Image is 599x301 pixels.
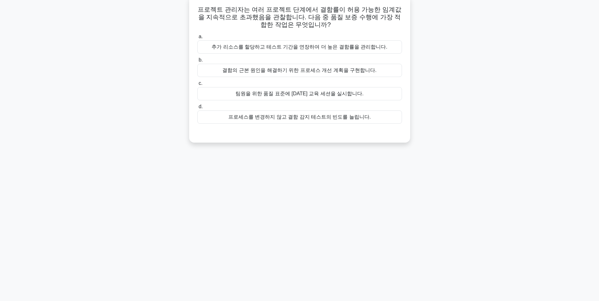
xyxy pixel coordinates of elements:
[199,80,202,86] span: c.
[197,40,402,54] div: 추가 리소스를 할당하고 테스트 기간을 연장하여 더 높은 결함률을 관리합니다.
[199,34,203,39] span: a.
[199,57,203,62] span: b.
[198,6,401,28] font: 프로젝트 관리자는 여러 프로젝트 단계에서 결함률이 허용 가능한 임계값을 지속적으로 초과했음을 관찰합니다. 다음 중 품질 보증 수행에 가장 적합한 작업은 무엇입니까?
[197,110,402,124] div: 프로세스를 변경하지 않고 결함 감지 테스트의 빈도를 늘립니다.
[197,87,402,100] div: 팀원을 위한 품질 표준에 [DATE] 교육 세션을 실시합니다.
[199,104,203,109] span: d.
[197,64,402,77] div: 결함의 근본 원인을 해결하기 위한 프로세스 개선 계획을 구현합니다.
